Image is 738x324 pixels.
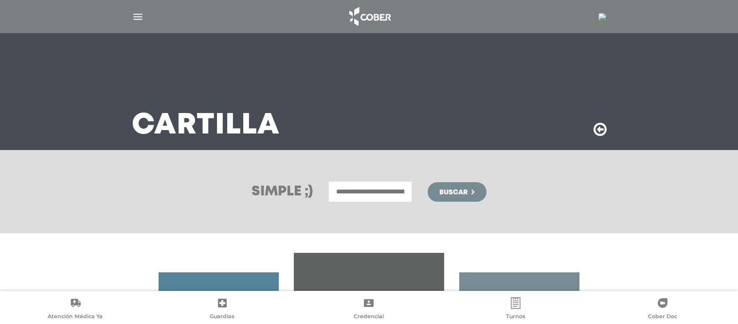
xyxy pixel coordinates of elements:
h3: Simple ;) [252,185,313,199]
a: Cober Doc [589,297,736,322]
span: Atención Médica Ya [48,313,103,322]
span: Cober Doc [648,313,677,322]
span: Turnos [506,313,525,322]
img: 7294 [598,13,606,21]
img: logo_cober_home-white.png [344,5,395,28]
span: Credencial [354,313,384,322]
a: Atención Médica Ya [2,297,149,322]
a: Turnos [442,297,589,322]
span: Buscar [439,189,468,196]
button: Buscar [428,182,486,202]
span: Guardias [210,313,234,322]
h3: Cartilla [132,113,280,138]
a: Guardias [149,297,296,322]
a: Credencial [296,297,443,322]
img: Cober_menu-lines-white.svg [132,11,144,23]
